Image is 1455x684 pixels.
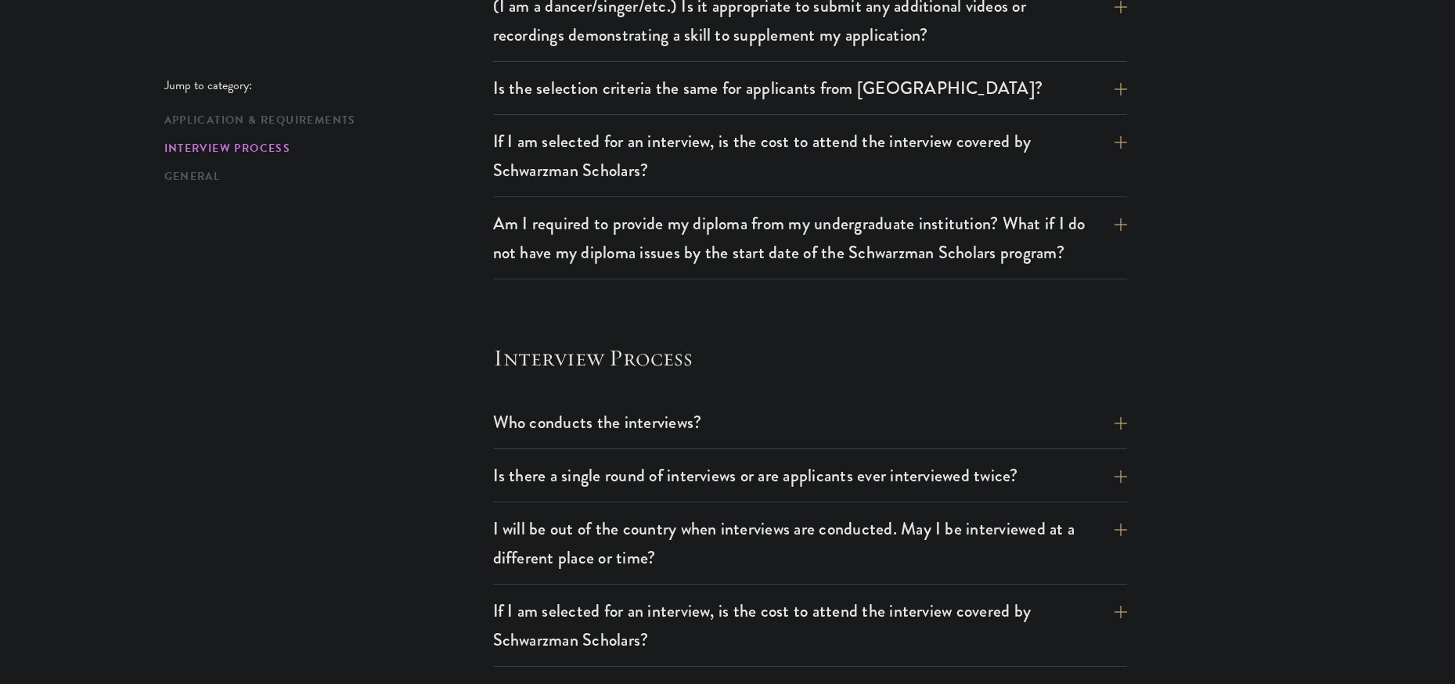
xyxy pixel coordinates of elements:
[493,458,1127,493] button: Is there a single round of interviews or are applicants ever interviewed twice?
[164,140,484,157] a: Interview Process
[493,342,1127,373] h4: Interview Process
[493,70,1127,106] button: Is the selection criteria the same for applicants from [GEOGRAPHIC_DATA]?
[164,112,484,128] a: Application & Requirements
[493,593,1127,657] button: If I am selected for an interview, is the cost to attend the interview covered by Schwarzman Scho...
[493,405,1127,440] button: Who conducts the interviews?
[164,168,484,185] a: General
[493,124,1127,188] button: If I am selected for an interview, is the cost to attend the interview covered by Schwarzman Scho...
[493,206,1127,270] button: Am I required to provide my diploma from my undergraduate institution? What if I do not have my d...
[164,78,493,92] p: Jump to category:
[493,511,1127,575] button: I will be out of the country when interviews are conducted. May I be interviewed at a different p...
